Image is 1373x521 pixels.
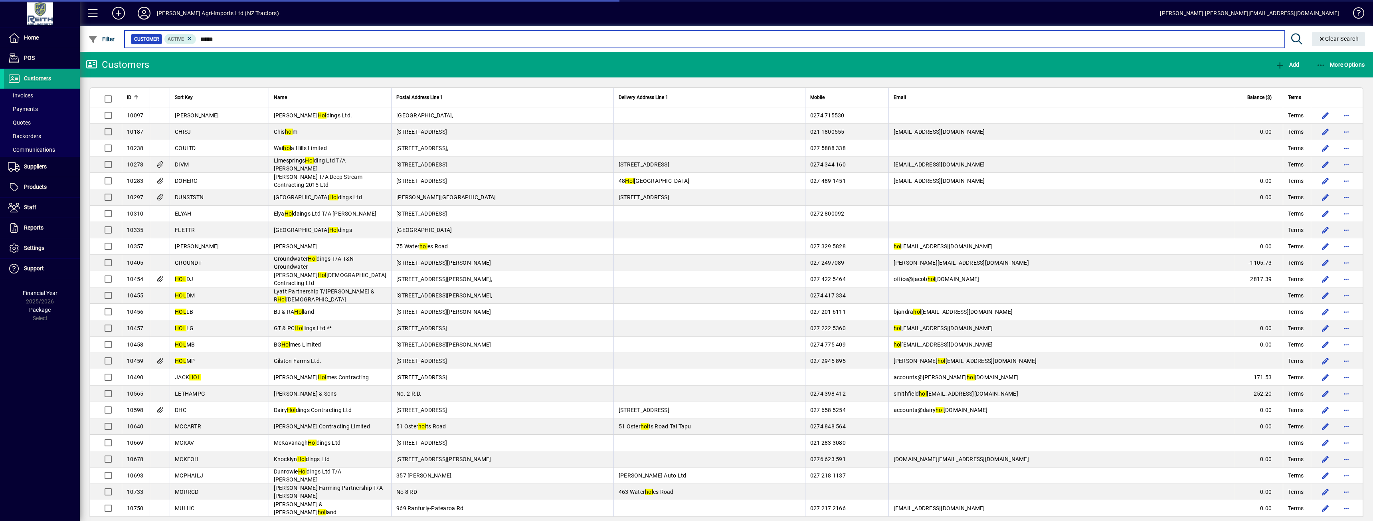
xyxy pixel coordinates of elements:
[1235,255,1283,271] td: -1105.73
[810,178,846,184] span: 027 489 1451
[175,374,201,380] span: JACK
[274,157,346,172] span: Limesprings ding Ltd T/A [PERSON_NAME]
[127,440,143,446] span: 10669
[127,112,143,119] span: 10097
[1275,61,1299,68] span: Add
[127,292,143,299] span: 10455
[274,358,322,364] span: Gilston Farms Ltd.
[274,325,332,331] span: GT & PC lings Ltd **
[1319,158,1332,171] button: Edit
[127,194,143,200] span: 10297
[175,93,193,102] span: Sort Key
[175,178,198,184] span: DOHERC
[396,194,496,200] span: [PERSON_NAME][GEOGRAPHIC_DATA]
[1340,338,1353,351] button: More options
[419,243,427,250] em: hol
[1347,2,1363,28] a: Knowledge Base
[1312,32,1365,46] button: Clear
[1340,485,1353,498] button: More options
[24,55,35,61] span: POS
[4,129,80,143] a: Backorders
[23,290,57,296] span: Financial Year
[4,238,80,258] a: Settings
[810,423,846,430] span: 0274 848 564
[1318,36,1359,42] span: Clear Search
[1319,453,1332,466] button: Edit
[1340,387,1353,400] button: More options
[175,210,191,217] span: ELYAH
[127,178,143,184] span: 10283
[810,440,846,446] span: 021 283 3080
[127,341,143,348] span: 10458
[1319,191,1332,204] button: Edit
[1235,337,1283,353] td: 0.00
[396,178,447,184] span: [STREET_ADDRESS]
[1288,242,1304,250] span: Terms
[318,112,326,119] em: Hol
[810,210,845,217] span: 0272 800092
[1319,502,1332,515] button: Edit
[274,309,315,315] span: BJ & RA land
[936,407,944,413] em: hol
[1340,240,1353,253] button: More options
[396,260,491,266] span: [STREET_ADDRESS][PERSON_NAME]
[175,423,201,430] span: MCCARTR
[295,325,303,331] em: Hol
[1340,142,1353,155] button: More options
[810,112,845,119] span: 0274 715530
[274,440,341,446] span: McKavanagh dings Ltd
[1340,256,1353,269] button: More options
[4,89,80,102] a: Invoices
[810,358,846,364] span: 027 2945 895
[619,423,691,430] span: 51 Oster ts Road Tai Tapu
[329,194,338,200] em: Hol
[1319,142,1332,155] button: Edit
[1288,128,1304,136] span: Terms
[619,194,669,200] span: [STREET_ADDRESS]
[894,243,993,250] span: [EMAIL_ADDRESS][DOMAIN_NAME]
[4,259,80,279] a: Support
[1319,404,1332,416] button: Edit
[396,309,491,315] span: [STREET_ADDRESS][PERSON_NAME]
[285,129,293,135] em: hol
[1235,271,1283,287] td: 2817.39
[1340,355,1353,367] button: More options
[396,129,447,135] span: [STREET_ADDRESS]
[1319,371,1332,384] button: Edit
[283,145,291,151] em: hol
[396,210,447,217] span: [STREET_ADDRESS]
[810,93,884,102] div: Mobile
[1319,256,1332,269] button: Edit
[1288,275,1304,283] span: Terms
[1314,57,1367,72] button: More Options
[1319,305,1332,318] button: Edit
[1340,174,1353,187] button: More options
[967,374,975,380] em: hol
[1235,451,1283,468] td: 0.00
[894,93,906,102] span: Email
[1319,355,1332,367] button: Edit
[274,423,370,430] span: [PERSON_NAME] Contracting Limited
[1340,191,1353,204] button: More options
[1288,111,1304,119] span: Terms
[1319,109,1332,122] button: Edit
[274,272,387,286] span: [PERSON_NAME] [DEMOGRAPHIC_DATA] Contracting Ltd
[175,309,186,315] em: HOL
[127,129,143,135] span: 10187
[1288,177,1304,185] span: Terms
[1340,305,1353,318] button: More options
[1340,404,1353,416] button: More options
[175,292,186,299] em: HOL
[810,309,846,315] span: 027 201 6111
[619,407,669,413] span: [STREET_ADDRESS]
[894,243,902,250] em: hol
[1288,93,1301,102] span: Terms
[1235,402,1283,418] td: 0.00
[175,145,196,151] span: COULTD
[127,374,143,380] span: 10490
[810,407,846,413] span: 027 658 5254
[1240,93,1279,102] div: Balance ($)
[24,163,47,170] span: Suppliers
[8,92,33,99] span: Invoices
[168,36,184,42] span: Active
